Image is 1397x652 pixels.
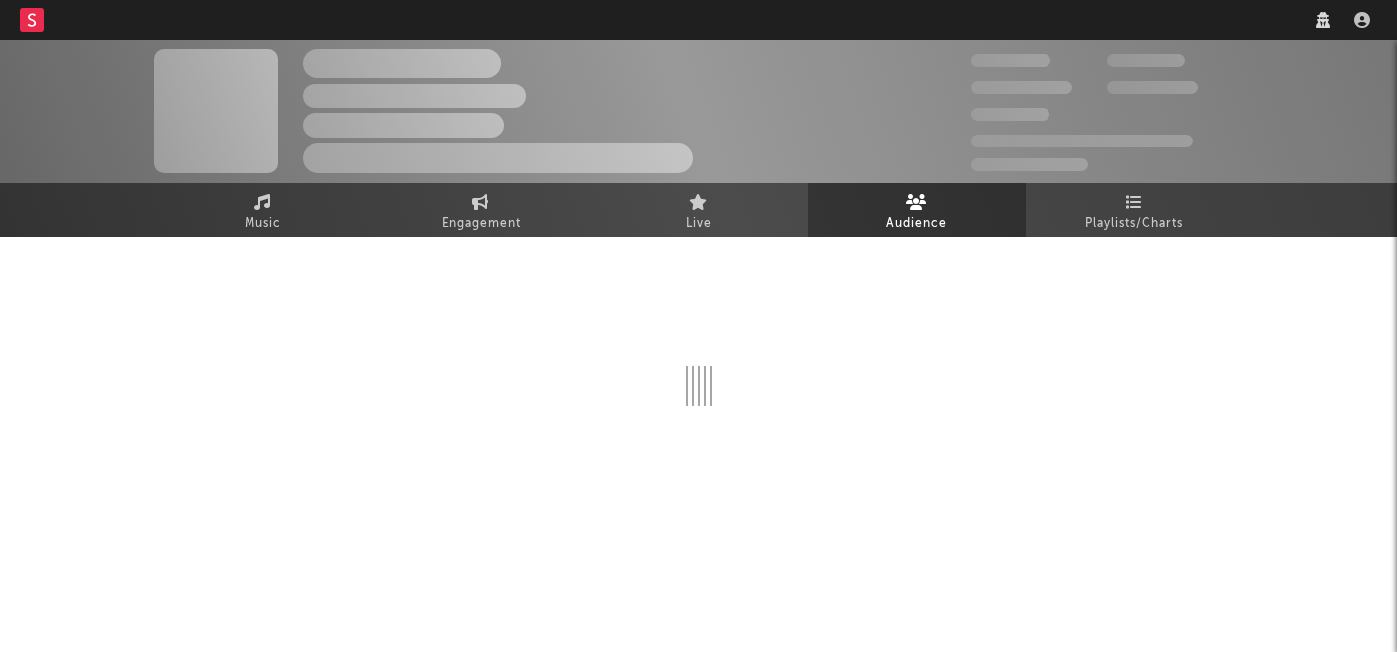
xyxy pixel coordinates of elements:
span: 1,000,000 [1107,81,1198,94]
a: Engagement [372,183,590,237]
span: 100,000 [1107,54,1185,67]
span: 100,000 [971,108,1049,121]
span: 50,000,000 Monthly Listeners [971,135,1193,147]
span: Jump Score: 85.0 [971,158,1088,171]
a: Audience [808,183,1026,237]
a: Live [590,183,808,237]
a: Music [154,183,372,237]
span: Engagement [442,212,521,235]
span: Live [686,212,712,235]
span: Audience [886,212,947,235]
span: Music [245,212,281,235]
span: 300,000 [971,54,1050,67]
span: Playlists/Charts [1085,212,1183,235]
a: Playlists/Charts [1026,183,1244,237]
span: 50,000,000 [971,81,1072,94]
